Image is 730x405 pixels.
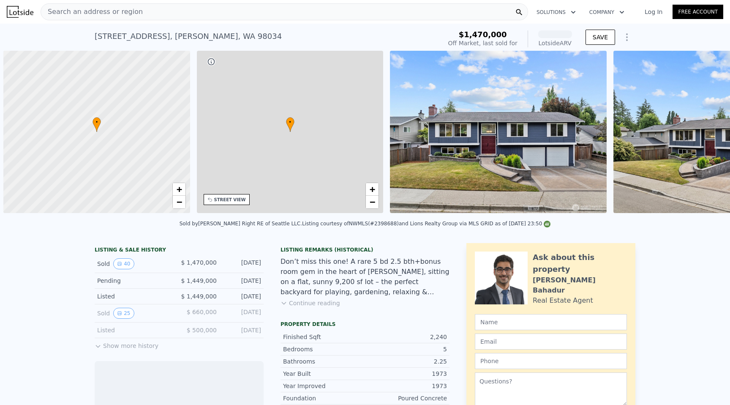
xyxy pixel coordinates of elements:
span: $1,470,000 [459,30,507,39]
div: Bedrooms [283,345,365,353]
button: Continue reading [281,299,340,307]
button: Company [583,5,631,20]
a: Zoom out [366,196,379,208]
div: Finished Sqft [283,333,365,341]
div: 2,240 [365,333,447,341]
a: Free Account [673,5,723,19]
span: • [93,118,101,126]
button: View historical data [113,258,134,269]
img: Sale: 149638049 Parcel: 98038001 [390,51,607,213]
a: Zoom in [173,183,185,196]
div: Listed [97,292,172,301]
div: Real Estate Agent [533,296,593,306]
div: STREET VIEW [214,197,246,203]
button: Show Options [618,29,635,46]
span: + [370,184,375,194]
div: [DATE] [223,276,261,285]
span: $ 1,470,000 [181,259,217,266]
div: 1973 [365,382,447,390]
span: + [176,184,182,194]
div: • [286,117,294,132]
span: − [176,197,182,207]
div: LISTING & SALE HISTORY [95,246,264,255]
div: 2.25 [365,357,447,366]
button: SAVE [586,30,615,45]
img: Lotside [7,6,33,18]
div: [PERSON_NAME] Bahadur [533,275,627,296]
input: Phone [475,353,627,369]
div: Ask about this property [533,252,627,275]
a: Zoom out [173,196,185,208]
div: [DATE] [223,258,261,269]
div: Pending [97,276,172,285]
span: • [286,118,294,126]
div: Listing courtesy of NWMLS (#2398688) and Lions Realty Group via MLS GRID as of [DATE] 23:50 [302,221,550,227]
div: Poured Concrete [365,394,447,402]
button: Solutions [530,5,583,20]
div: Bathrooms [283,357,365,366]
div: Listing Remarks (Historical) [281,246,449,253]
div: Year Improved [283,382,365,390]
div: • [93,117,101,132]
div: 1973 [365,369,447,378]
div: Sold [97,258,172,269]
div: Sold [97,308,172,319]
div: Property details [281,321,449,328]
a: Zoom in [366,183,379,196]
span: − [370,197,375,207]
div: Year Built [283,369,365,378]
span: $ 500,000 [187,327,217,334]
div: Foundation [283,394,365,402]
div: 5 [365,345,447,353]
div: [DATE] [223,308,261,319]
img: NWMLS Logo [544,221,550,227]
div: Listed [97,326,172,334]
div: Sold by [PERSON_NAME] Right RE of Seattle LLC . [180,221,302,227]
div: [STREET_ADDRESS] , [PERSON_NAME] , WA 98034 [95,30,282,42]
span: $ 1,449,000 [181,293,217,300]
input: Email [475,334,627,350]
button: View historical data [113,308,134,319]
div: Off Market, last sold for [448,39,518,47]
div: [DATE] [223,326,261,334]
span: $ 1,449,000 [181,277,217,284]
a: Log In [635,8,673,16]
div: Lotside ARV [538,39,572,47]
input: Name [475,314,627,330]
span: Search an address or region [41,7,143,17]
button: Show more history [95,338,158,350]
div: Don’t miss this one! A rare 5 bd 2.5 bth+bonus room gem in the heart of [PERSON_NAME], sitting on... [281,257,449,297]
span: $ 660,000 [187,309,217,315]
div: [DATE] [223,292,261,301]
